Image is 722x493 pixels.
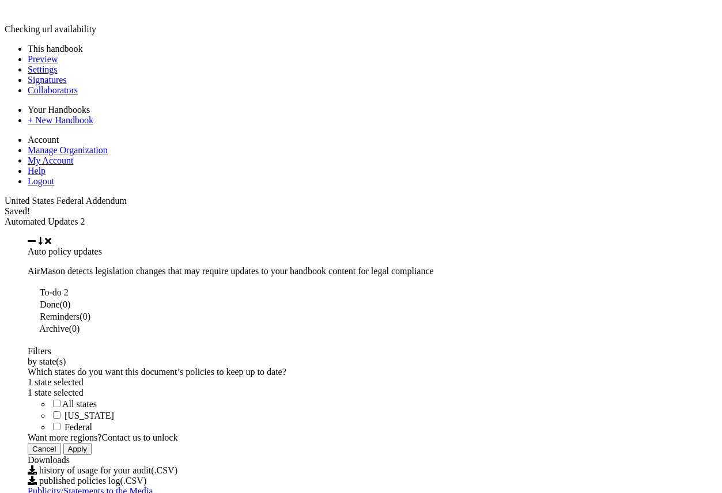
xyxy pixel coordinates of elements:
span: 2 [81,217,85,226]
span: United States Federal Addendum [5,196,127,206]
span: Archive [39,324,69,333]
span: To-do [40,287,62,297]
span: Saved! [5,206,30,216]
div: ( ) [28,310,717,322]
div: ( ) [28,322,717,334]
div: (.CSV) [28,465,717,476]
img: apu_icons_remind.svg [28,310,37,320]
li: Account [28,135,717,145]
span: Reminders [40,312,80,321]
li: This handbook [28,44,717,54]
span: [US_STATE] [65,411,114,420]
div: Want more regions? [28,433,717,443]
div: ( ) [28,298,717,310]
a: + New Handbook [28,115,93,125]
span: Done [40,299,60,309]
p: AirMason detects legislation changes that may require updates to your handbook content for legal ... [28,266,717,276]
img: settings.svg [28,334,37,344]
div: (.CSV) [28,476,717,486]
li: Your Handbooks [28,105,717,115]
input: [US_STATE] [53,411,61,419]
span: 2 [64,287,69,297]
div: Downloads [28,455,717,465]
img: apu_icons_todo.svg [28,286,37,295]
a: Logout [28,176,54,186]
span: 1 state selected [28,377,84,387]
div: Filters [28,346,717,357]
a: Signatures [28,75,67,85]
button: Apply [63,443,92,455]
span: published policies log [39,476,120,486]
span: Checking url availability [5,24,96,34]
a: My Account [28,156,74,165]
span: Contact us to unlock [101,433,177,442]
a: Manage Organization [28,145,108,155]
span: 0 [83,312,88,321]
a: Preview [28,54,58,64]
span: Automated Updates [5,217,78,226]
span: 0 [72,324,77,333]
img: apu_icons_archive.svg [28,322,37,332]
a: Collaborators [28,85,78,95]
a: Settings [28,65,58,74]
input: Federal [53,423,61,430]
input: All states [53,400,61,407]
div: 1 state selected [28,388,717,398]
span: Auto policy updates [28,246,102,256]
div: by state(s) [28,357,717,367]
span: 0 [63,299,67,309]
span: history of usage for your audit [39,465,151,475]
a: Help [28,166,46,176]
span: Federal [65,422,92,432]
span: All states [62,399,97,409]
button: Cancel [28,443,61,455]
img: apu_icons_done.svg [28,298,37,308]
div: Which states do you want this document’s policies to keep up to date? [28,367,717,377]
